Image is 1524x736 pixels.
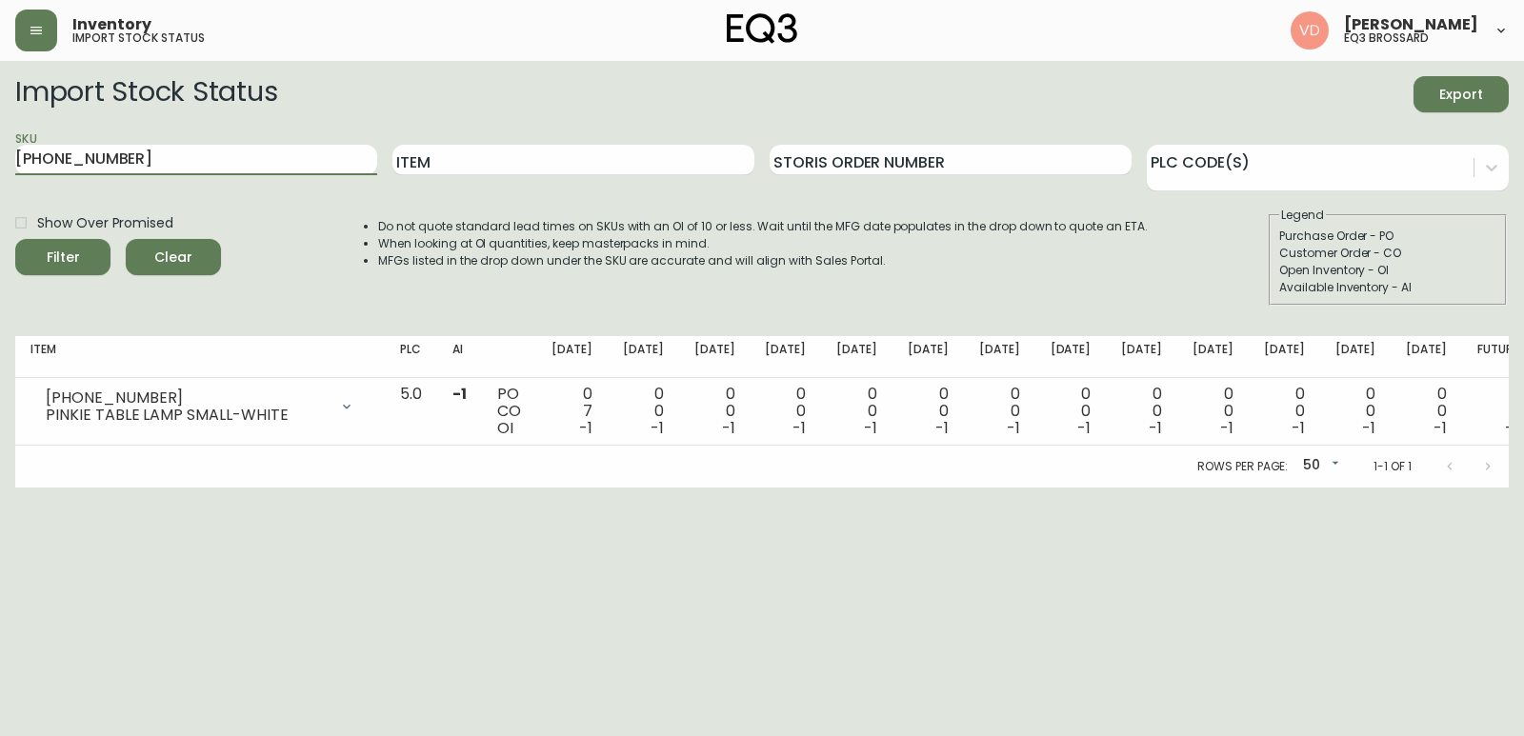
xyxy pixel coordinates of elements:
[452,383,467,405] span: -1
[378,252,1148,269] li: MFGs listed in the drop down under the SKU are accurate and will align with Sales Portal.
[497,417,513,439] span: OI
[536,336,608,378] th: [DATE]
[623,386,664,437] div: 0 0
[1406,386,1447,437] div: 0 0
[979,386,1020,437] div: 0 0
[651,417,664,439] span: -1
[1220,417,1233,439] span: -1
[497,386,521,437] div: PO CO
[37,213,173,233] span: Show Over Promised
[1193,386,1233,437] div: 0 0
[47,246,80,269] div: Filter
[1249,336,1320,378] th: [DATE]
[1035,336,1107,378] th: [DATE]
[1291,11,1329,50] img: 34cbe8de67806989076631741e6a7c6b
[765,386,806,437] div: 0 0
[892,336,964,378] th: [DATE]
[1292,417,1305,439] span: -1
[1434,417,1447,439] span: -1
[679,336,751,378] th: [DATE]
[694,386,735,437] div: 0 0
[378,218,1148,235] li: Do not quote standard lead times on SKUs with an OI of 10 or less. Wait until the MFG date popula...
[1505,417,1518,439] span: -1
[385,378,437,446] td: 5.0
[1051,386,1092,437] div: 0 0
[792,417,806,439] span: -1
[1391,336,1462,378] th: [DATE]
[1477,386,1518,437] div: 0 0
[908,386,949,437] div: 0 0
[1197,458,1288,475] p: Rows per page:
[1279,207,1326,224] legend: Legend
[1295,450,1343,482] div: 50
[836,386,877,437] div: 0 0
[1344,32,1429,44] h5: eq3 brossard
[378,235,1148,252] li: When looking at OI quantities, keep masterpacks in mind.
[1264,386,1305,437] div: 0 0
[1106,336,1177,378] th: [DATE]
[385,336,437,378] th: PLC
[1320,336,1392,378] th: [DATE]
[15,336,385,378] th: Item
[30,386,370,428] div: [PHONE_NUMBER]PINKIE TABLE LAMP SMALL-WHITE
[1007,417,1020,439] span: -1
[722,417,735,439] span: -1
[1362,417,1375,439] span: -1
[551,386,592,437] div: 0 7
[1077,417,1091,439] span: -1
[1121,386,1162,437] div: 0 0
[15,239,110,275] button: Filter
[126,239,221,275] button: Clear
[46,389,328,407] div: [PHONE_NUMBER]
[1429,83,1494,107] span: Export
[141,246,206,269] span: Clear
[1279,245,1496,262] div: Customer Order - CO
[727,13,797,44] img: logo
[608,336,679,378] th: [DATE]
[935,417,949,439] span: -1
[1279,279,1496,296] div: Available Inventory - AI
[72,17,151,32] span: Inventory
[46,407,328,424] div: PINKIE TABLE LAMP SMALL-WHITE
[437,336,482,378] th: AI
[15,76,277,112] h2: Import Stock Status
[1279,262,1496,279] div: Open Inventory - OI
[750,336,821,378] th: [DATE]
[1335,386,1376,437] div: 0 0
[1149,417,1162,439] span: -1
[1374,458,1412,475] p: 1-1 of 1
[1279,228,1496,245] div: Purchase Order - PO
[964,336,1035,378] th: [DATE]
[1177,336,1249,378] th: [DATE]
[72,32,205,44] h5: import stock status
[821,336,892,378] th: [DATE]
[579,417,592,439] span: -1
[864,417,877,439] span: -1
[1414,76,1509,112] button: Export
[1344,17,1478,32] span: [PERSON_NAME]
